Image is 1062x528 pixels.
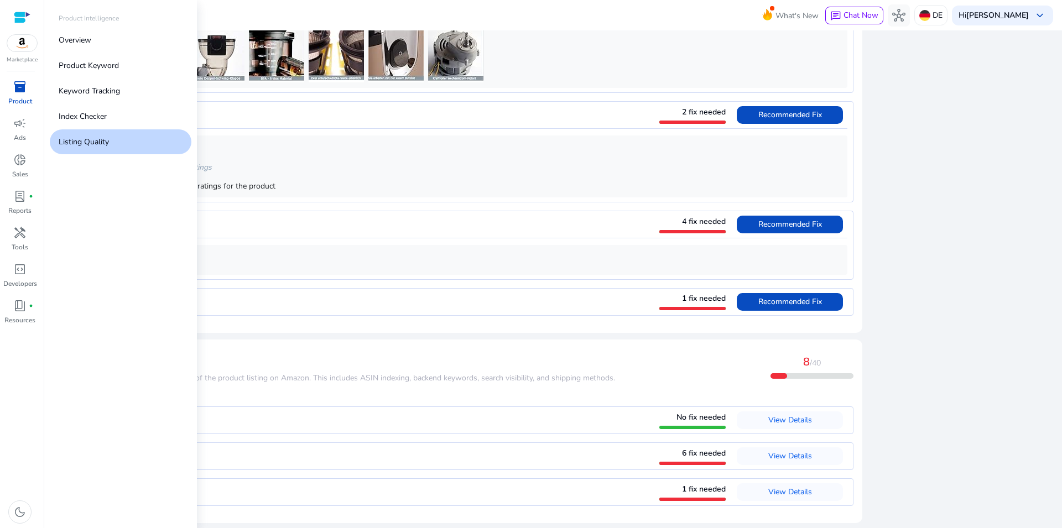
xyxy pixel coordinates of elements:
img: amazon.svg [7,35,37,51]
span: handyman [13,226,27,239]
span: code_blocks [13,263,27,276]
img: 31TPcnMjeDL._AC_US100_.jpg [189,27,244,82]
span: chat [830,11,841,22]
p: Hi [959,12,1029,19]
button: Recommended Fix [737,293,843,311]
span: 1 fix needed [682,484,726,494]
span: Chat Now [844,10,878,20]
span: fiber_manual_record [29,194,33,198]
p: Tools [12,242,28,252]
span: View Details [768,415,812,425]
p: Listing Quality [59,136,109,148]
button: chatChat Now [825,7,883,24]
span: inventory_2 [13,80,27,93]
span: lab_profile [13,190,27,203]
h3: Discoverability [58,356,615,369]
p: Marketplace [7,56,38,64]
p: Ads [14,133,26,143]
p: Product Intelligence [59,13,119,23]
p: DE [933,6,943,25]
span: dark_mode [13,505,27,519]
span: 6 fix needed [682,448,726,458]
p: No. of Reviews: [70,254,842,266]
p: Resources [4,315,35,325]
span: keyboard_arrow_down [1033,9,1047,22]
img: 31Z6ynnVUaL._AC_US100_.jpg [368,27,424,82]
p: Index Checker [59,111,107,122]
button: hub [888,4,910,27]
b: [PERSON_NAME] [966,10,1029,20]
span: /40 [810,358,821,368]
button: View Details [737,483,843,501]
button: View Details [737,447,843,465]
p: Product Keyword [59,60,119,71]
span: campaign [13,117,27,130]
img: 31YBFWfIyFL._AC_US100_.jpg [428,27,483,82]
span: Recommended Fix [758,109,822,120]
button: Recommended Fix [737,216,843,233]
span: book_4 [13,299,27,312]
span: 1 fix needed [682,293,726,304]
img: de.svg [919,10,930,21]
p: Keyword Tracking [59,85,120,97]
p: Product [8,96,32,106]
h5: Your Ratings: [70,145,842,154]
span: What's New [775,6,819,25]
div: Product has zero ratings. Please add ratings for the product [70,180,842,192]
span: fiber_manual_record [29,304,33,308]
span: 8 [803,354,810,369]
span: 4 fix needed [682,216,726,227]
img: 31pIOrTMACL._AC_US100_.jpg [309,27,364,82]
span: View Details [768,451,812,461]
img: 311UWKdlCmL._AC_US100_.jpg [249,27,304,82]
p: Overview [59,34,91,46]
span: Recommended Fix [758,219,822,229]
button: Recommended Fix [737,106,843,124]
span: No fix needed [676,412,726,422]
span: donut_small [13,153,27,166]
span: View Details [768,487,812,497]
p: Developers [3,279,37,289]
p: Sales [12,169,28,179]
span: ​​Involves all factors influencing visibility of the product listing on Amazon. This includes ASI... [58,373,615,383]
span: hub [892,9,905,22]
p: Reports [8,206,32,216]
button: View Details [737,411,843,429]
span: 2 fix needed [682,107,726,117]
span: Recommended Fix [758,296,822,307]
